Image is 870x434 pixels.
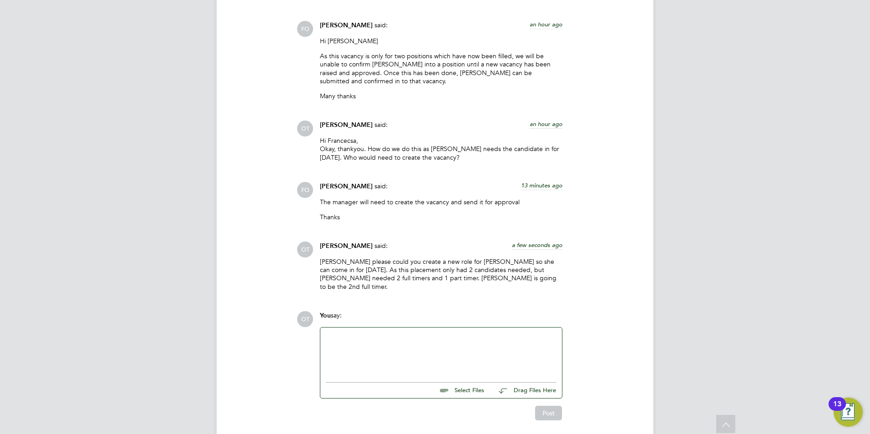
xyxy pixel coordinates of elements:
[512,241,562,249] span: a few seconds ago
[320,182,373,190] span: [PERSON_NAME]
[521,182,562,189] span: 13 minutes ago
[297,182,313,198] span: FO
[320,213,562,221] p: Thanks
[491,381,556,400] button: Drag Files Here
[320,198,562,206] p: The manager will need to create the vacancy and send it for approval
[374,242,388,250] span: said:
[320,121,373,129] span: [PERSON_NAME]
[320,311,562,327] div: say:
[320,92,562,100] p: Many thanks
[297,242,313,257] span: OT
[535,406,562,420] button: Post
[374,182,388,190] span: said:
[320,37,562,45] p: Hi [PERSON_NAME]
[320,242,373,250] span: [PERSON_NAME]
[374,21,388,29] span: said:
[834,398,863,427] button: Open Resource Center, 13 new notifications
[833,404,841,416] div: 13
[530,20,562,28] span: an hour ago
[297,311,313,327] span: OT
[320,21,373,29] span: [PERSON_NAME]
[320,136,562,161] p: Hi Francecsa, Okay, thankyou. How do we do this as [PERSON_NAME] needs the candidate in for [DATE...
[320,52,562,85] p: As this vacancy is only for two positions which have now been filled, we will be unable to confir...
[530,120,562,128] span: an hour ago
[297,121,313,136] span: OT
[320,257,562,291] p: [PERSON_NAME] please could you create a new role for [PERSON_NAME] so she can come in for [DATE]....
[297,21,313,37] span: FO
[320,312,331,319] span: You
[374,121,388,129] span: said:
